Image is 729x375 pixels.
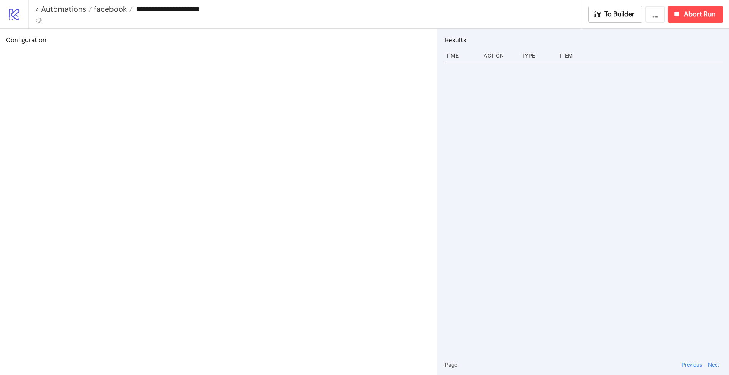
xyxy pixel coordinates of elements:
a: < Automations [35,5,92,13]
button: Abort Run [668,6,723,23]
button: ... [645,6,665,23]
div: Action [483,49,516,63]
a: facebook [92,5,133,13]
button: To Builder [588,6,643,23]
div: Type [521,49,554,63]
span: facebook [92,4,127,14]
button: Previous [679,361,704,369]
div: Item [559,49,723,63]
span: To Builder [604,10,635,19]
button: Next [706,361,721,369]
h2: Results [445,35,723,45]
span: Abort Run [684,10,715,19]
span: Page [445,361,457,369]
div: Time [445,49,478,63]
h2: Configuration [6,35,431,45]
